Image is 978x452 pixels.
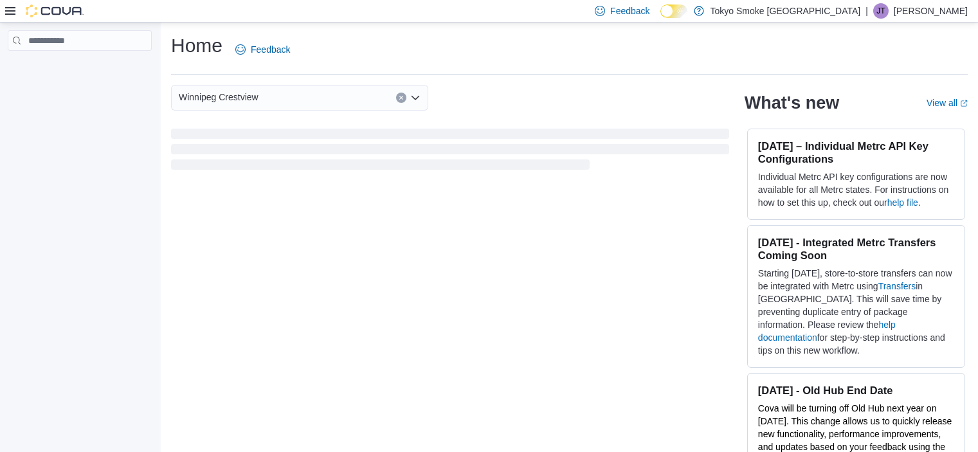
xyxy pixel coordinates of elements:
span: Loading [171,131,729,172]
img: Cova [26,5,84,17]
nav: Complex example [8,53,152,84]
p: [PERSON_NAME] [894,3,968,19]
a: Transfers [878,281,916,291]
a: Feedback [230,37,295,62]
span: Feedback [610,5,649,17]
p: Starting [DATE], store-to-store transfers can now be integrated with Metrc using in [GEOGRAPHIC_D... [758,267,954,357]
h3: [DATE] - Integrated Metrc Transfers Coming Soon [758,236,954,262]
h3: [DATE] – Individual Metrc API Key Configurations [758,140,954,165]
input: Dark Mode [660,5,687,18]
p: Tokyo Smoke [GEOGRAPHIC_DATA] [711,3,861,19]
p: | [865,3,868,19]
div: Jade Thiessen [873,3,889,19]
span: Feedback [251,43,290,56]
h3: [DATE] - Old Hub End Date [758,384,954,397]
button: Open list of options [410,93,421,103]
button: Clear input [396,93,406,103]
h2: What's new [745,93,839,113]
h1: Home [171,33,222,59]
a: help documentation [758,320,896,343]
span: Winnipeg Crestview [179,89,258,105]
svg: External link [960,100,968,107]
a: help file [887,197,918,208]
span: JT [876,3,885,19]
a: View allExternal link [927,98,968,108]
p: Individual Metrc API key configurations are now available for all Metrc states. For instructions ... [758,170,954,209]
